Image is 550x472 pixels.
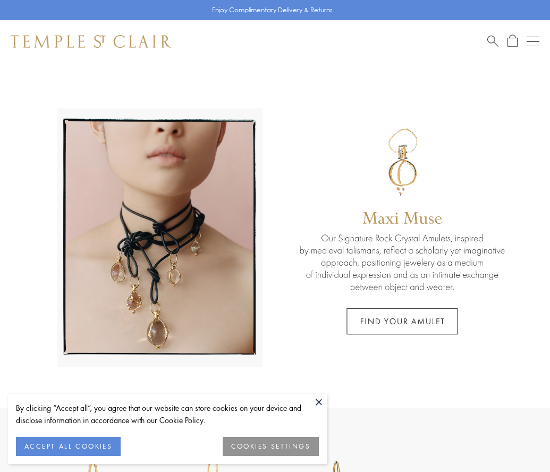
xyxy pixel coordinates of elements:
button: Open navigation [527,35,539,48]
button: ACCEPT ALL COOKIES [16,437,121,456]
a: Open Shopping Bag [507,35,518,48]
button: COOKIES SETTINGS [223,437,319,456]
a: Search [487,35,498,48]
div: By clicking “Accept all”, you agree that our website can store cookies on your device and disclos... [16,402,319,426]
p: Enjoy Complimentary Delivery & Returns [212,5,333,15]
img: Temple St. Clair [11,35,171,48]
